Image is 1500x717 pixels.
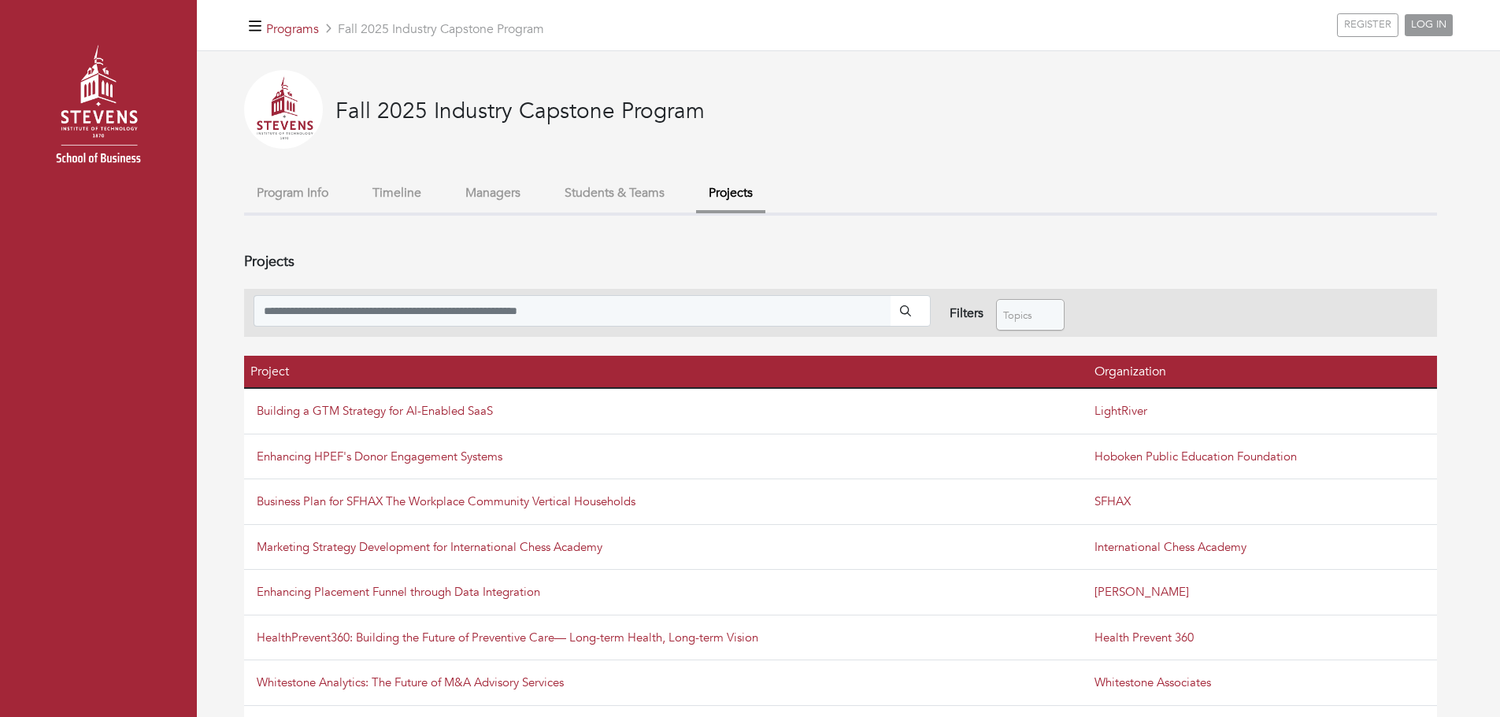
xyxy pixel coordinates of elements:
[335,98,705,125] h3: Fall 2025 Industry Capstone Program
[552,176,677,210] button: Students & Teams
[1405,14,1453,36] a: LOG IN
[360,176,434,210] button: Timeline
[257,539,602,555] a: Marketing Strategy Development for International Chess Academy
[244,70,323,149] img: 2025-04-24%20134207.png
[257,630,758,645] a: HealthPrevent360: Building the Future of Preventive Care— Long-term Health, Long-term Vision
[1337,13,1398,37] a: REGISTER
[1094,403,1147,419] a: LightRiver
[257,493,635,509] a: Business Plan for SFHAX The Workplace Community Vertical Households
[1094,674,1211,690] a: Whitestone Associates
[1094,630,1194,645] a: Health Prevent 360
[16,28,181,193] img: stevens_logo.png
[1094,584,1189,600] a: [PERSON_NAME]
[257,449,502,464] a: Enhancing HPEF's Donor Engagement Systems
[257,403,493,419] a: Building a GTM Strategy for AI-Enabled SaaS
[266,20,319,38] a: Programs
[266,22,544,37] h5: Fall 2025 Industry Capstone Program
[244,176,341,210] button: Program Info
[696,176,765,213] button: Projects
[244,253,1437,271] h4: Projects
[1003,300,1044,331] span: Topics
[1094,449,1297,464] a: Hoboken Public Education Foundation
[950,304,983,323] div: Filters
[453,176,533,210] button: Managers
[257,584,540,600] a: Enhancing Placement Funnel through Data Integration
[1088,356,1437,388] th: Organization
[257,674,564,690] a: Whitestone Analytics: The Future of M&A Advisory Services
[244,356,1088,388] th: Project
[1094,539,1246,555] a: International Chess Academy
[1094,493,1131,509] a: SFHAX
